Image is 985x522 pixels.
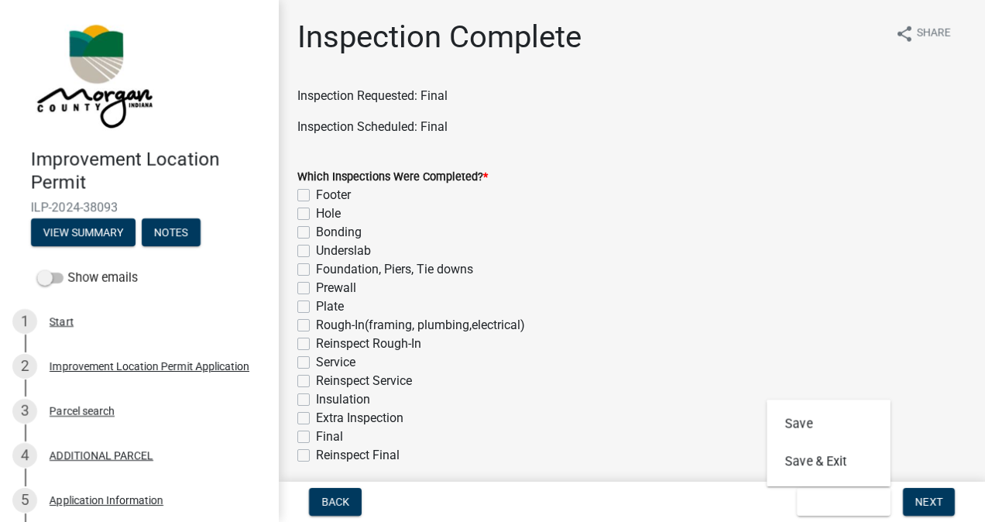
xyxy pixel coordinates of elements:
span: Next [915,496,942,508]
button: Save & Exit [767,443,891,480]
wm-modal-confirm: Summary [31,227,136,239]
label: Final [316,428,343,446]
h4: Improvement Location Permit [31,149,266,194]
div: 2 [12,354,37,379]
div: Save & Exit [767,400,891,486]
div: 1 [12,309,37,334]
button: Notes [142,218,201,246]
div: Parcel search [50,406,115,417]
label: Plate [316,297,344,316]
label: Show emails [37,269,138,287]
wm-modal-confirm: Notes [142,227,201,239]
button: Save & Exit [797,488,891,516]
div: Improvement Location Permit Application [50,361,249,372]
label: Extra Inspection [316,409,403,428]
label: Hole [316,204,341,223]
label: Reinspect Service [316,372,412,390]
i: share [895,25,914,43]
div: ADDITIONAL PARCEL [50,450,153,461]
label: Which Inspections Were Completed? [297,172,488,183]
button: Next [903,488,955,516]
label: Underslab [316,242,371,260]
img: Morgan County, Indiana [31,16,156,132]
div: 4 [12,443,37,468]
span: Save & Exit [809,496,869,508]
p: Inspection Scheduled: Final [297,118,966,136]
div: 3 [12,399,37,424]
div: Application Information [50,495,163,506]
button: Back [309,488,362,516]
button: View Summary [31,218,136,246]
div: Start [50,316,74,327]
p: Inspection Requested: Final [297,87,966,105]
label: Service [316,353,355,372]
span: ILP-2024-38093 [31,200,248,215]
button: shareShare [883,19,963,49]
label: Rough-In(framing, plumbing,electrical) [316,316,525,335]
label: Reinspect Final [316,446,400,465]
span: Back [321,496,349,508]
label: Prewall [316,279,356,297]
label: Insulation [316,390,370,409]
label: Reinspect Rough-In [316,335,421,353]
button: Save [767,406,891,443]
label: Footer [316,186,351,204]
label: Foundation, Piers, Tie downs [316,260,473,279]
label: Bonding [316,223,362,242]
span: Share [917,25,951,43]
div: 5 [12,488,37,513]
h1: Inspection Complete [297,19,582,56]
